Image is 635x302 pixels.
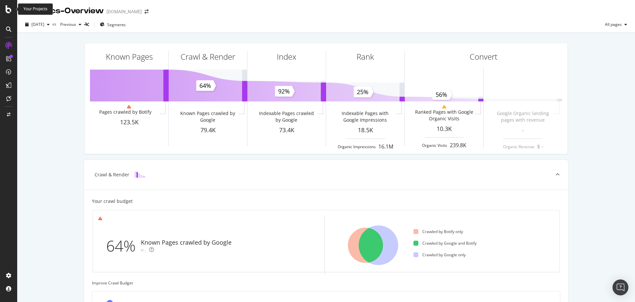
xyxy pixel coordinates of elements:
[178,110,237,123] div: Known Pages crawled by Google
[145,247,147,254] div: -
[413,240,477,246] div: Crawled by Google and Botify
[92,280,560,286] div: Improve Crawl Budget
[277,51,296,62] div: Index
[378,143,393,151] div: 16.1M
[247,126,326,135] div: 73.4K
[613,279,628,295] div: Open Intercom Messenger
[97,19,128,30] button: Segments
[357,51,374,62] div: Rank
[257,110,316,123] div: Indexable Pages crawled by Google
[52,21,58,27] span: vs
[58,19,84,30] button: Previous
[95,171,129,178] div: Crawl & Render
[326,126,404,135] div: 18.5K
[145,9,148,14] div: arrow-right-arrow-left
[106,8,142,15] div: [DOMAIN_NAME]
[92,198,133,205] div: Your crawl budget
[107,22,126,28] span: Segments
[413,229,463,234] div: Crawled by Botify only
[413,252,466,258] div: Crawled by Google only
[22,19,52,30] button: [DATE]
[141,249,144,251] img: Equal
[335,110,395,123] div: Indexable Pages with Google Impressions
[169,126,247,135] div: 79.4K
[31,22,44,27] span: 2025 Sep. 30th
[602,22,622,27] span: All pages
[90,118,168,127] div: 123.5K
[338,144,376,150] div: Organic Impressions
[106,235,141,257] div: 64%
[106,51,153,62] div: Known Pages
[99,109,151,115] div: Pages crawled by Botify
[58,22,76,27] span: Previous
[141,238,232,247] div: Known Pages crawled by Google
[602,19,630,30] button: All pages
[181,51,235,62] div: Crawl & Render
[135,171,145,178] img: block-icon
[23,6,47,12] div: Your Projects
[22,5,104,17] div: Analytics - Overview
